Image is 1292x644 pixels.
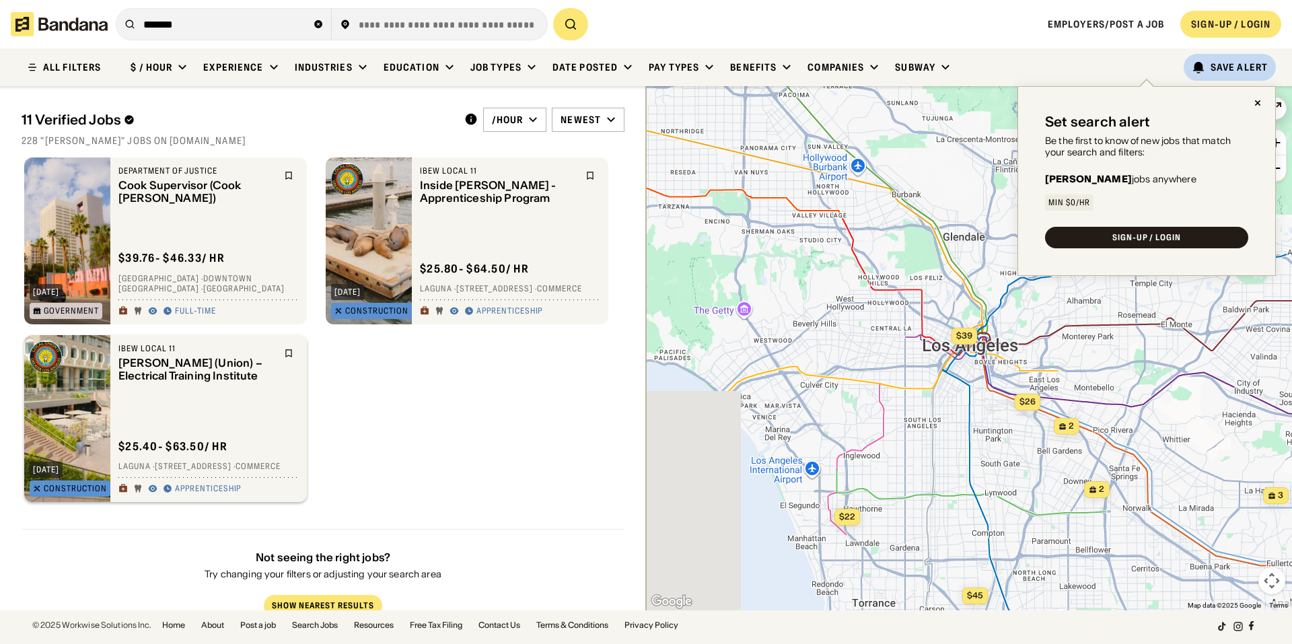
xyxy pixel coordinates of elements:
div: $ 25.80 - $64.50 / hr [420,262,529,276]
div: /hour [492,114,524,126]
div: [DATE] [334,288,361,296]
span: $45 [967,590,983,600]
div: Newest [561,114,601,126]
div: Min $0/hr [1048,199,1090,207]
div: Apprenticeship [476,306,542,317]
a: Privacy Policy [624,621,678,629]
a: Post a job [240,621,276,629]
div: [DATE] [33,288,59,296]
div: Education [384,61,439,73]
span: 2 [1069,421,1074,432]
div: $ 39.76 - $46.33 / hr [118,251,225,265]
div: Companies [808,61,864,73]
div: Industries [295,61,353,73]
div: Date Posted [552,61,618,73]
div: 228 "[PERSON_NAME]" jobs on [DOMAIN_NAME] [22,135,624,147]
div: [DATE] [33,466,59,474]
a: Resources [354,621,394,629]
div: Save Alert [1211,61,1268,73]
div: jobs anywhere [1045,174,1196,184]
div: Laguna · [STREET_ADDRESS] · Commerce [118,462,299,472]
a: Contact Us [478,621,520,629]
div: © 2025 Workwise Solutions Inc. [32,621,151,629]
div: Construction [44,485,107,493]
span: Map data ©2025 Google [1188,602,1261,609]
div: Construction [345,307,408,315]
span: 3 [1278,490,1283,501]
div: Cook Supervisor (Cook [PERSON_NAME]) [118,179,276,205]
img: IBEW Local 11 logo [30,341,62,373]
div: IBEW Local 11 [118,343,276,354]
div: [PERSON_NAME] (Union) – Electrical Training Institute [118,357,276,382]
div: IBEW Local 11 [420,166,577,176]
div: Be the first to know of new jobs that match your search and filters: [1045,135,1248,158]
div: Show Nearest Results [272,602,373,610]
div: Apprenticeship [175,484,241,495]
a: Employers/Post a job [1048,18,1164,30]
div: Department of Justice [118,166,276,176]
div: Inside [PERSON_NAME] - Apprenticeship Program [420,179,577,205]
a: About [201,621,224,629]
a: Home [162,621,185,629]
div: Government [44,307,99,315]
div: Subway [895,61,935,73]
div: Set search alert [1045,114,1150,130]
div: Not seeing the right jobs? [205,551,441,564]
div: Benefits [730,61,777,73]
div: Laguna · [STREET_ADDRESS] · Commerce [420,284,600,295]
img: Bandana logotype [11,12,108,36]
span: $22 [839,511,855,522]
a: Open this area in Google Maps (opens a new window) [649,593,694,610]
button: Map camera controls [1258,567,1285,594]
span: $26 [1019,396,1036,406]
div: Full-time [175,306,216,317]
a: Free Tax Filing [410,621,462,629]
div: Experience [203,61,263,73]
div: SIGN-UP / LOGIN [1191,18,1270,30]
a: Search Jobs [292,621,338,629]
a: Terms (opens in new tab) [1269,602,1288,609]
div: grid [22,155,624,610]
img: Google [649,593,694,610]
div: Try changing your filters or adjusting your search area [205,570,441,579]
div: [GEOGRAPHIC_DATA] · Downtown [GEOGRAPHIC_DATA] · [GEOGRAPHIC_DATA] [118,273,299,294]
div: $ / hour [131,61,172,73]
span: 2 [1099,484,1104,495]
span: $39 [956,330,972,341]
div: SIGN-UP / LOGIN [1112,234,1181,242]
img: IBEW Local 11 logo [331,163,363,195]
b: [PERSON_NAME] [1045,173,1132,185]
a: Terms & Conditions [536,621,608,629]
div: 11 Verified Jobs [22,112,454,128]
div: Job Types [470,61,522,73]
div: Pay Types [649,61,699,73]
div: ALL FILTERS [43,63,101,72]
div: $ 25.40 - $63.50 / hr [118,439,227,454]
